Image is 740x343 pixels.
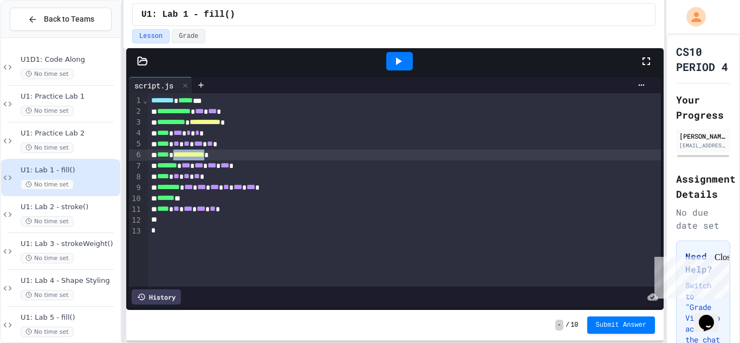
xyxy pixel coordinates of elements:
div: History [132,289,181,305]
span: No time set [21,216,74,226]
span: Back to Teams [44,14,94,25]
span: U1: Practice Lab 2 [21,129,118,138]
div: script.js [129,77,192,93]
iframe: chat widget [694,300,729,332]
span: U1: Practice Lab 1 [21,92,118,101]
div: No due date set [676,206,730,232]
span: U1: Lab 3 - strokeWeight() [21,240,118,249]
span: No time set [21,106,74,116]
div: 9 [129,183,142,193]
span: U1: Lab 5 - fill() [21,313,118,322]
div: 2 [129,106,142,117]
span: U1: Lab 2 - stroke() [21,203,118,212]
div: [EMAIL_ADDRESS][DOMAIN_NAME] [679,141,727,150]
span: U1D1: Code Along [21,55,118,64]
span: U1: Lab 4 - Shape Styling [21,276,118,286]
div: 8 [129,172,142,183]
button: Back to Teams [10,8,112,31]
span: No time set [21,69,74,79]
iframe: chat widget [650,253,729,299]
span: No time set [21,290,74,300]
span: No time set [21,143,74,153]
div: 3 [129,117,142,128]
button: Grade [172,29,205,43]
div: 7 [129,161,142,172]
div: My Account [675,4,709,29]
span: 10 [570,321,578,329]
div: 12 [129,215,142,226]
div: script.js [129,80,179,91]
span: No time set [21,179,74,190]
span: - [555,320,563,331]
span: No time set [21,253,74,263]
h2: Assignment Details [676,171,730,202]
div: 11 [129,204,142,215]
div: Chat with us now!Close [4,4,75,69]
h1: CS10 PERIOD 4 [676,44,730,74]
span: No time set [21,327,74,337]
h2: Your Progress [676,92,730,122]
div: 5 [129,139,142,150]
span: Submit Answer [596,321,647,329]
span: / [566,321,569,329]
span: U1: Lab 1 - fill() [141,8,235,21]
div: 1 [129,95,142,106]
span: U1: Lab 1 - fill() [21,166,118,175]
div: 10 [129,193,142,204]
div: 13 [129,226,142,237]
div: 4 [129,128,142,139]
h3: Need Help? [685,250,721,276]
span: Fold line [142,96,148,105]
div: 6 [129,150,142,160]
button: Lesson [132,29,170,43]
button: Submit Answer [587,316,655,334]
div: [PERSON_NAME] [679,131,727,141]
